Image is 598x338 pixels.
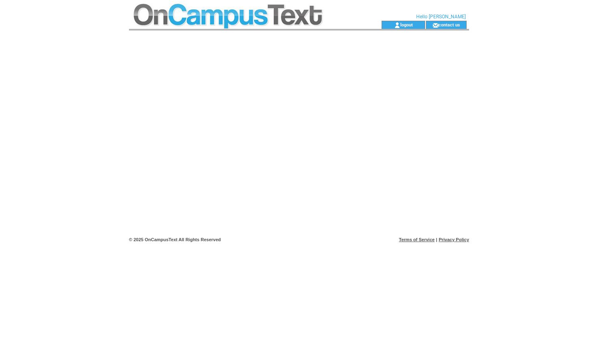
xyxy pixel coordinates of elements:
a: Privacy Policy [439,237,469,242]
span: | [436,237,437,242]
span: © 2025 OnCampusText All Rights Reserved [129,237,221,242]
a: contact us [439,22,460,27]
img: contact_us_icon.gif [432,22,439,28]
span: Hello [PERSON_NAME] [416,14,466,20]
a: Terms of Service [399,237,435,242]
a: logout [400,22,413,27]
img: account_icon.gif [394,22,400,28]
